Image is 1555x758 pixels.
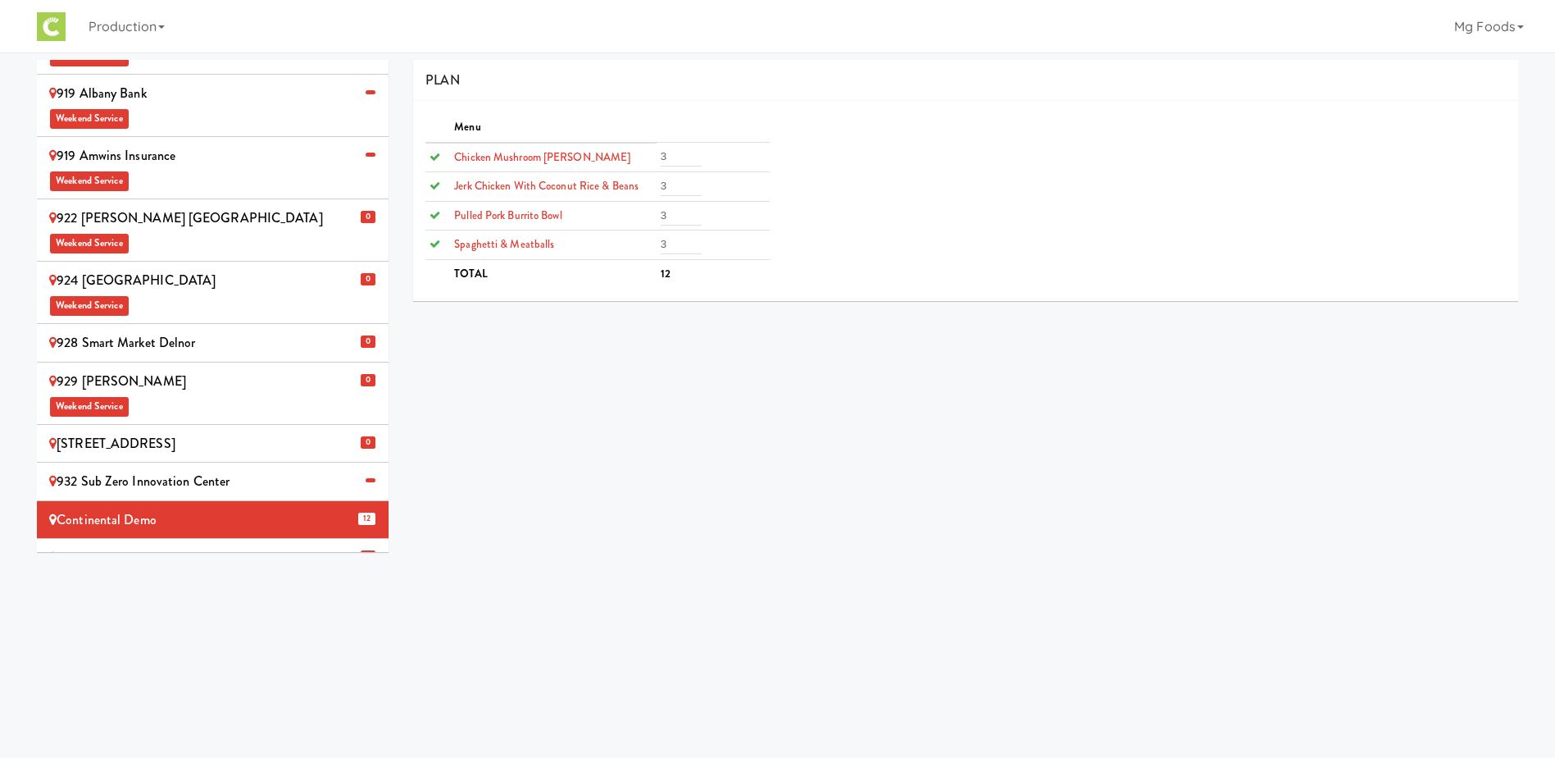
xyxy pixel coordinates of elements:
span: 0 [361,436,375,449]
span: Pulled Pork Burrito Bowl [454,208,562,223]
input: 0 [661,176,702,196]
div: MG Foods Extras [49,546,376,594]
div: 922 [PERSON_NAME] [GEOGRAPHIC_DATA] [49,206,376,254]
div: 919 Amwins Insurance [49,144,376,192]
div: 929 [PERSON_NAME] [49,369,376,418]
div: Continental Demo [49,508,376,532]
div: 928 Smart Market Delnor [49,331,376,355]
input: 0 [661,147,702,167]
li: 932 Sub Zero Innovation Center [37,463,389,501]
span: Weekend Service [50,296,129,316]
li: 12 Continental Demo [37,501,389,540]
span: 12 [358,513,375,525]
li: 919 Albany BankWeekend Service [37,75,389,137]
span: 0 [361,336,375,348]
img: Micromart [37,12,66,41]
li: 0 924 [GEOGRAPHIC_DATA]Weekend Service [37,262,389,324]
span: Weekend Service [50,171,129,191]
li: 0 [STREET_ADDRESS] [37,425,389,463]
li: 0 928 Smart Market Delnor [37,324,389,363]
input: 0 [661,235,702,254]
span: Jerk Chicken with Coconut Rice & Beans [454,178,639,194]
div: 919 Albany Bank [49,81,376,130]
li: 8 MG Foods ExtrasWeekend Service [37,539,389,600]
span: PLAN [425,71,459,89]
li: 0 922 [PERSON_NAME] [GEOGRAPHIC_DATA]Weekend Service [37,199,389,262]
li: 919 Amwins InsuranceWeekend Service [37,137,389,199]
div: 932 Sub Zero Innovation Center [49,469,376,494]
li: 0 929 [PERSON_NAME]Weekend Service [37,363,389,425]
input: 0 [661,206,702,226]
span: 8 [361,550,375,563]
div: [STREET_ADDRESS] [49,432,376,456]
th: Menu [450,113,657,143]
div: 924 [GEOGRAPHIC_DATA] [49,268,376,317]
b: TOTAL [454,266,488,281]
span: 0 [361,374,375,386]
span: Weekend Service [50,109,129,129]
span: Chicken Mushroom [PERSON_NAME] [454,149,630,165]
b: 12 [661,266,671,281]
span: 0 [361,273,375,285]
span: Weekend Service [50,397,129,417]
span: Spaghetti & Meatballs [454,236,554,252]
span: Weekend Service [50,234,129,253]
span: 0 [361,211,375,223]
